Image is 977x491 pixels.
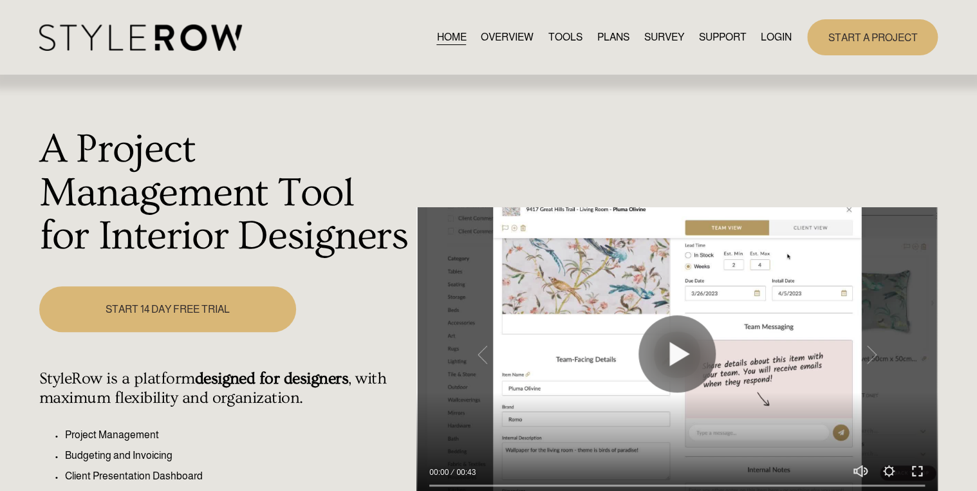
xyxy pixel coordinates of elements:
[638,315,716,393] button: Play
[597,28,629,46] a: PLANS
[481,28,534,46] a: OVERVIEW
[644,28,684,46] a: SURVEY
[39,369,409,408] h4: StyleRow is a platform , with maximum flexibility and organization.
[65,448,409,463] p: Budgeting and Invoicing
[39,24,242,51] img: StyleRow
[429,481,925,490] input: Seek
[65,468,409,484] p: Client Presentation Dashboard
[807,19,938,55] a: START A PROJECT
[548,28,582,46] a: TOOLS
[429,466,452,479] div: Current time
[194,369,348,388] strong: designed for designers
[452,466,479,479] div: Duration
[39,128,409,259] h1: A Project Management Tool for Interior Designers
[698,28,746,46] a: folder dropdown
[39,286,297,332] a: START 14 DAY FREE TRIAL
[761,28,792,46] a: LOGIN
[436,28,466,46] a: HOME
[65,427,409,443] p: Project Management
[698,30,746,45] span: SUPPORT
